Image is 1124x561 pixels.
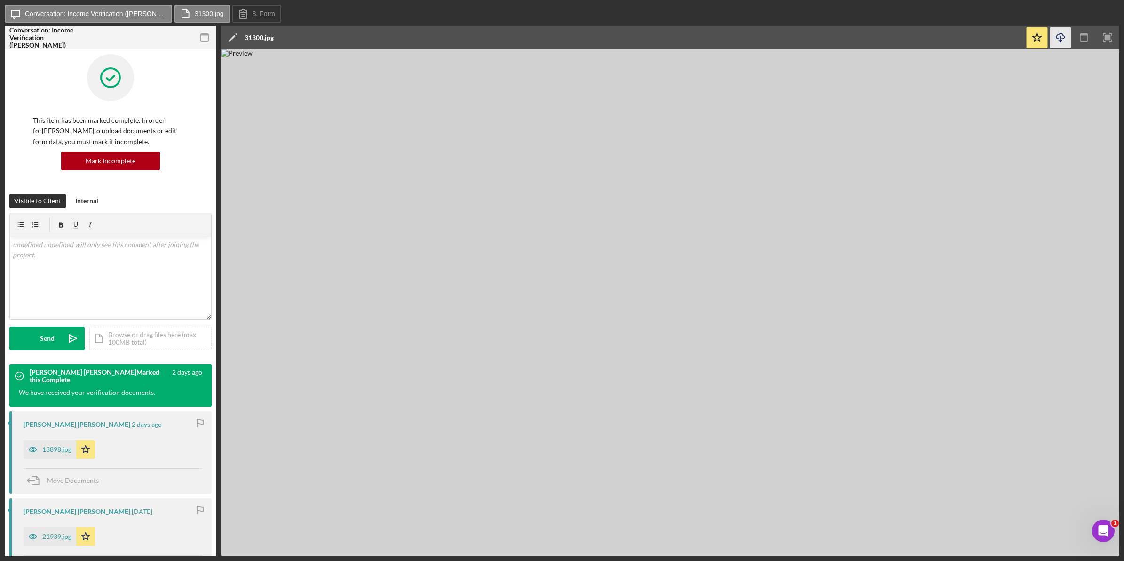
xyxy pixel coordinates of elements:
[1111,520,1119,527] span: 1
[253,10,275,17] label: 8. Form
[75,194,98,208] div: Internal
[86,152,135,170] div: Mark Incomplete
[24,527,95,546] button: 21939.jpg
[71,194,103,208] button: Internal
[24,421,130,428] div: [PERSON_NAME] [PERSON_NAME]
[172,369,202,384] time: 2025-10-08 12:57
[9,26,75,49] div: Conversation: Income Verification ([PERSON_NAME])
[47,476,99,484] span: Move Documents
[24,440,95,459] button: 13898.jpg
[14,194,61,208] div: Visible to Client
[42,446,71,453] div: 13898.jpg
[221,49,1119,556] img: Preview
[25,10,166,17] label: Conversation: Income Verification ([PERSON_NAME])
[61,152,160,170] button: Mark Incomplete
[245,34,274,41] div: 31300.jpg
[132,421,162,428] time: 2025-10-08 12:57
[232,5,281,23] button: 8. Form
[30,369,171,384] div: [PERSON_NAME] [PERSON_NAME] Marked this Complete
[33,115,188,147] p: This item has been marked complete. In order for [PERSON_NAME] to upload documents or edit form d...
[42,533,71,540] div: 21939.jpg
[132,508,152,515] time: 2025-10-06 16:13
[1092,520,1115,542] iframe: Intercom live chat
[40,327,55,350] div: Send
[174,5,230,23] button: 31300.jpg
[5,5,172,23] button: Conversation: Income Verification ([PERSON_NAME])
[9,388,165,407] div: We have received your verification documents.
[24,469,108,492] button: Move Documents
[9,327,85,350] button: Send
[195,10,224,17] label: 31300.jpg
[9,194,66,208] button: Visible to Client
[24,508,130,515] div: [PERSON_NAME] [PERSON_NAME]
